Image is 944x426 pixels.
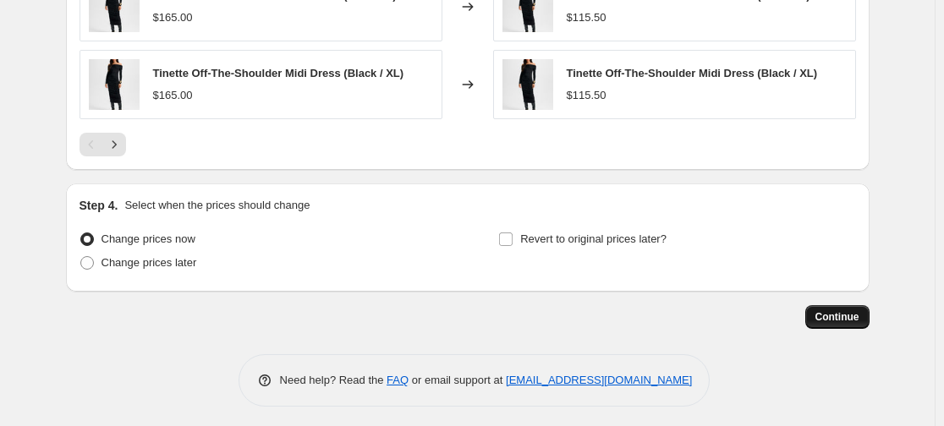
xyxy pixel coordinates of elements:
button: Next [102,133,126,156]
nav: Pagination [80,133,126,156]
span: Need help? Read the [280,374,387,386]
div: $115.50 [567,87,606,104]
span: Continue [815,310,859,324]
span: or email support at [409,374,506,386]
img: J2509JY14721909_BLACK_01_80x.jpg [502,59,553,110]
div: $115.50 [567,9,606,26]
span: Tinette Off-The-Shoulder Midi Dress (Black / XL) [153,67,404,79]
a: [EMAIL_ADDRESS][DOMAIN_NAME] [506,374,692,386]
a: FAQ [387,374,409,386]
div: $165.00 [153,87,193,104]
button: Continue [805,305,870,329]
span: Tinette Off-The-Shoulder Midi Dress (Black / XL) [567,67,818,79]
span: Change prices later [102,256,197,269]
p: Select when the prices should change [124,197,310,214]
img: J2509JY14721909_BLACK_01_80x.jpg [89,59,140,110]
h2: Step 4. [80,197,118,214]
span: Revert to original prices later? [520,232,667,245]
div: $165.00 [153,9,193,26]
span: Change prices now [102,232,195,245]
